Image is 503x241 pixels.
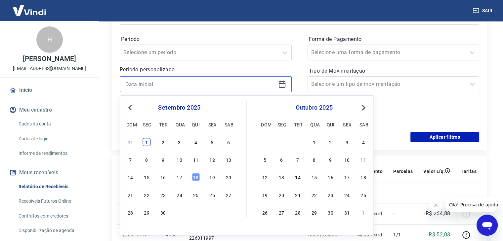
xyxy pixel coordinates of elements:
div: qui [327,120,335,128]
div: Choose domingo, 14 de setembro de 2025 [126,173,134,181]
div: qua [175,120,183,128]
div: Choose sexta-feira, 5 de setembro de 2025 [208,138,216,146]
div: Choose terça-feira, 16 de setembro de 2025 [159,173,167,181]
div: Choose domingo, 7 de setembro de 2025 [126,155,134,163]
input: Data inicial [125,79,275,89]
label: Forma de Pagamento [309,35,478,43]
div: Choose domingo, 28 de setembro de 2025 [126,208,134,216]
div: Choose sábado, 20 de setembro de 2025 [225,173,232,181]
div: Choose terça-feira, 21 de outubro de 2025 [294,191,302,199]
div: Choose quarta-feira, 29 de outubro de 2025 [310,208,318,216]
div: Choose terça-feira, 30 de setembro de 2025 [159,208,167,216]
div: month 2025-09 [125,137,233,217]
span: Olá! Precisa de ajuda? [4,5,56,10]
div: Choose quarta-feira, 1 de outubro de 2025 [175,208,183,216]
div: Choose quinta-feira, 2 de outubro de 2025 [327,138,335,146]
div: Choose quinta-feira, 16 de outubro de 2025 [327,173,335,181]
div: Choose segunda-feira, 22 de setembro de 2025 [143,191,151,199]
a: Disponibilização de agenda [16,224,91,237]
div: sab [359,120,367,128]
iframe: Fechar mensagem [429,199,442,212]
p: [EMAIL_ADDRESS][DOMAIN_NAME] [13,65,86,72]
div: Choose segunda-feira, 13 de outubro de 2025 [277,173,285,181]
div: Choose quinta-feira, 4 de setembro de 2025 [192,138,200,146]
div: Choose terça-feira, 9 de setembro de 2025 [159,155,167,163]
div: Choose quarta-feira, 10 de setembro de 2025 [175,155,183,163]
div: sex [208,120,216,128]
div: Choose segunda-feira, 15 de setembro de 2025 [143,173,151,181]
div: Choose domingo, 19 de outubro de 2025 [261,191,269,199]
p: Período personalizado [120,66,292,74]
label: Período [121,35,290,43]
div: Choose quarta-feira, 22 de outubro de 2025 [310,191,318,199]
div: seg [277,120,285,128]
div: Choose quarta-feira, 8 de outubro de 2025 [310,155,318,163]
div: dom [126,120,134,128]
div: Choose sexta-feira, 24 de outubro de 2025 [343,191,351,199]
a: Relatório de Recebíveis [16,180,91,193]
div: qua [310,120,318,128]
div: Choose sábado, 25 de outubro de 2025 [359,191,367,199]
div: Choose segunda-feira, 29 de setembro de 2025 [277,138,285,146]
div: Choose sábado, 13 de setembro de 2025 [225,155,232,163]
div: Choose domingo, 26 de outubro de 2025 [261,208,269,216]
div: seg [143,120,151,128]
div: Choose sexta-feira, 3 de outubro de 2025 [343,138,351,146]
div: ter [294,120,302,128]
p: Tarifas [461,168,477,175]
div: Choose quarta-feira, 17 de setembro de 2025 [175,173,183,181]
div: Choose segunda-feira, 27 de outubro de 2025 [277,208,285,216]
a: Recebíveis Futuros Online [16,194,91,208]
div: Choose domingo, 28 de setembro de 2025 [261,138,269,146]
div: month 2025-10 [260,137,368,217]
p: [PERSON_NAME] [23,55,76,62]
button: Sair [471,5,495,17]
div: Choose quarta-feira, 24 de setembro de 2025 [175,191,183,199]
div: Choose terça-feira, 23 de setembro de 2025 [159,191,167,199]
a: Dados da conta [16,117,91,131]
iframe: Mensagem da empresa [445,197,498,212]
div: Choose segunda-feira, 6 de outubro de 2025 [277,155,285,163]
a: Início [8,83,91,97]
div: Choose quinta-feira, 18 de setembro de 2025 [192,173,200,181]
button: Next Month [359,104,367,112]
div: Choose sexta-feira, 10 de outubro de 2025 [343,155,351,163]
div: Choose segunda-feira, 8 de setembro de 2025 [143,155,151,163]
div: Choose quarta-feira, 3 de setembro de 2025 [175,138,183,146]
div: Choose sexta-feira, 26 de setembro de 2025 [208,191,216,199]
div: outubro 2025 [260,104,368,112]
img: Vindi [8,0,51,20]
div: Choose segunda-feira, 1 de setembro de 2025 [143,138,151,146]
div: Choose sexta-feira, 31 de outubro de 2025 [343,208,351,216]
div: Choose quinta-feira, 2 de outubro de 2025 [192,208,200,216]
p: - [393,210,413,217]
div: Choose domingo, 31 de agosto de 2025 [126,138,134,146]
div: Choose sábado, 27 de setembro de 2025 [225,191,232,199]
div: Choose sábado, 18 de outubro de 2025 [359,173,367,181]
div: ter [159,120,167,128]
div: Choose terça-feira, 28 de outubro de 2025 [294,208,302,216]
button: Previous Month [126,104,134,112]
p: -R$ 254,88 [424,210,450,218]
div: sex [343,120,351,128]
div: qui [192,120,200,128]
button: Meu cadastro [8,103,91,117]
button: Meus recebíveis [8,165,91,180]
iframe: Botão para abrir a janela de mensagens [477,215,498,236]
div: Choose quinta-feira, 11 de setembro de 2025 [192,155,200,163]
div: Choose sábado, 4 de outubro de 2025 [225,208,232,216]
div: Choose sábado, 4 de outubro de 2025 [359,138,367,146]
a: Contratos com credores [16,209,91,223]
div: Choose terça-feira, 2 de setembro de 2025 [159,138,167,146]
div: Choose sábado, 1 de novembro de 2025 [359,208,367,216]
label: Tipo de Movimentação [309,67,478,75]
div: Choose quinta-feira, 25 de setembro de 2025 [192,191,200,199]
a: Dados de login [16,132,91,146]
div: Choose terça-feira, 14 de outubro de 2025 [294,173,302,181]
div: Choose sexta-feira, 12 de setembro de 2025 [208,155,216,163]
div: Choose quarta-feira, 1 de outubro de 2025 [310,138,318,146]
div: Choose quinta-feira, 30 de outubro de 2025 [327,208,335,216]
p: R$ 52,03 [429,231,450,239]
div: dom [261,120,269,128]
div: Choose quinta-feira, 9 de outubro de 2025 [327,155,335,163]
